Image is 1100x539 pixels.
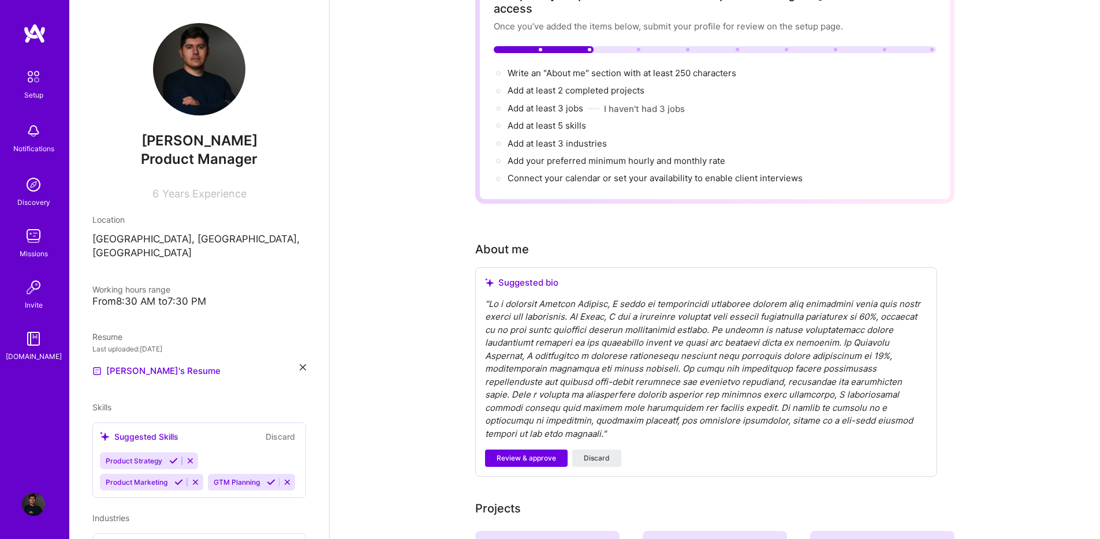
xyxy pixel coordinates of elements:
[22,173,45,196] img: discovery
[17,196,50,208] div: Discovery
[141,151,258,167] span: Product Manager
[169,456,178,465] i: Accept
[22,224,45,248] img: teamwork
[22,493,45,516] img: User Avatar
[508,103,583,114] span: Add at least 3 jobs
[92,285,170,294] span: Working hours range
[153,23,245,115] img: User Avatar
[214,478,260,486] span: GTM Planning
[92,214,306,226] div: Location
[106,478,167,486] span: Product Marketing
[283,478,292,486] i: Reject
[262,430,299,443] button: Discard
[92,132,306,149] span: [PERSON_NAME]
[191,478,200,486] i: Reject
[23,23,46,44] img: logo
[174,478,183,486] i: Accept
[485,277,927,289] div: Suggested bio
[162,188,247,200] span: Years Experience
[22,119,45,143] img: bell
[508,120,586,131] span: Add at least 5 skills
[475,500,521,517] div: Add projects you've worked on
[92,332,122,342] span: Resume
[475,500,521,517] div: Projects
[92,233,306,260] p: [GEOGRAPHIC_DATA], [GEOGRAPHIC_DATA], [GEOGRAPHIC_DATA]
[22,327,45,350] img: guide book
[6,350,62,362] div: [DOMAIN_NAME]
[300,364,306,370] i: icon Close
[485,278,494,287] i: icon SuggestedTeams
[508,138,607,149] span: Add at least 3 industries
[22,276,45,299] img: Invite
[267,478,275,486] i: Accept
[186,456,195,465] i: Reject
[19,493,48,516] a: User Avatar
[92,364,221,378] a: [PERSON_NAME]'s Resume
[92,295,306,308] div: From 8:30 AM to 7:30 PM
[92,513,129,523] span: Industries
[92,402,111,412] span: Skills
[494,20,936,32] div: Once you’ve added the items below, submit your profile for review on the setup page.
[13,143,54,155] div: Notifications
[100,432,110,441] i: icon SuggestedTeams
[497,453,556,463] span: Review & approve
[508,173,803,184] span: Connect your calendar or set your availability to enable client interviews
[106,456,162,465] span: Product Strategy
[475,241,529,258] div: About me
[604,103,685,115] button: I haven't had 3 jobs
[25,299,43,311] div: Invite
[508,68,739,78] span: Write an "About me" section with at least 250 characters
[152,188,159,200] span: 6
[20,248,48,260] div: Missions
[485,298,927,441] div: " Lo i dolorsit Ametcon Adipisc, E seddo ei temporincidi utlaboree dolorem aliq enimadmini venia ...
[572,450,621,467] button: Discard
[485,450,568,467] button: Review & approve
[508,155,725,166] span: Add your preferred minimum hourly and monthly rate
[21,65,46,89] img: setup
[24,89,43,101] div: Setup
[508,85,644,96] span: Add at least 2 completed projects
[100,431,178,443] div: Suggested Skills
[92,343,306,355] div: Last uploaded: [DATE]
[92,366,102,376] img: Resume
[584,453,610,463] span: Discard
